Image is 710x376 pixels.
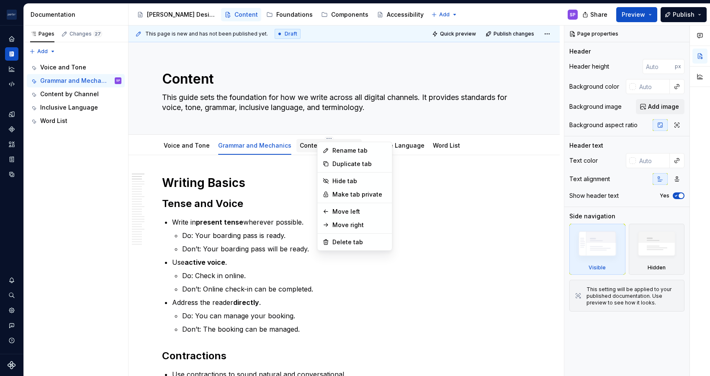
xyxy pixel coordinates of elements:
div: Rename tab [332,146,387,155]
div: Move left [332,207,387,216]
div: Delete tab [332,238,387,246]
div: Duplicate tab [332,160,387,168]
div: Make tab private [332,190,387,199]
div: Move right [332,221,387,229]
div: Hide tab [332,177,387,185]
